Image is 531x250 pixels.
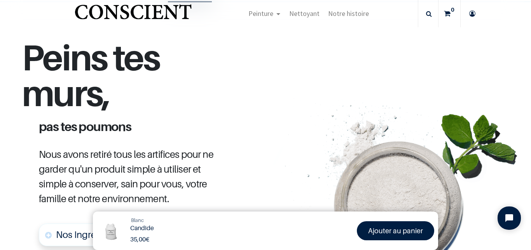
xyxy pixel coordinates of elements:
span: Nettoyant [289,9,320,18]
iframe: Tidio Chat [491,200,528,236]
a: Ajouter au panier [357,221,434,240]
sup: 0 [449,6,456,14]
span: Nos Ingrédients [56,229,122,240]
span: Peinture [248,9,273,18]
font: Ajouter au panier [368,227,423,235]
a: Blanc [131,217,144,224]
span: 35,00 [130,235,146,243]
b: € [130,235,149,243]
h1: pas tes poumons [33,120,234,133]
img: Product Image [97,215,126,245]
span: Nous avons retiré tous les artifices pour ne garder qu'un produit simple à utiliser et simple à c... [39,148,214,205]
span: Notre histoire [328,9,369,18]
h1: Candide [130,224,270,232]
h1: Peins tes murs, [22,39,245,120]
span: Blanc [131,217,144,223]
